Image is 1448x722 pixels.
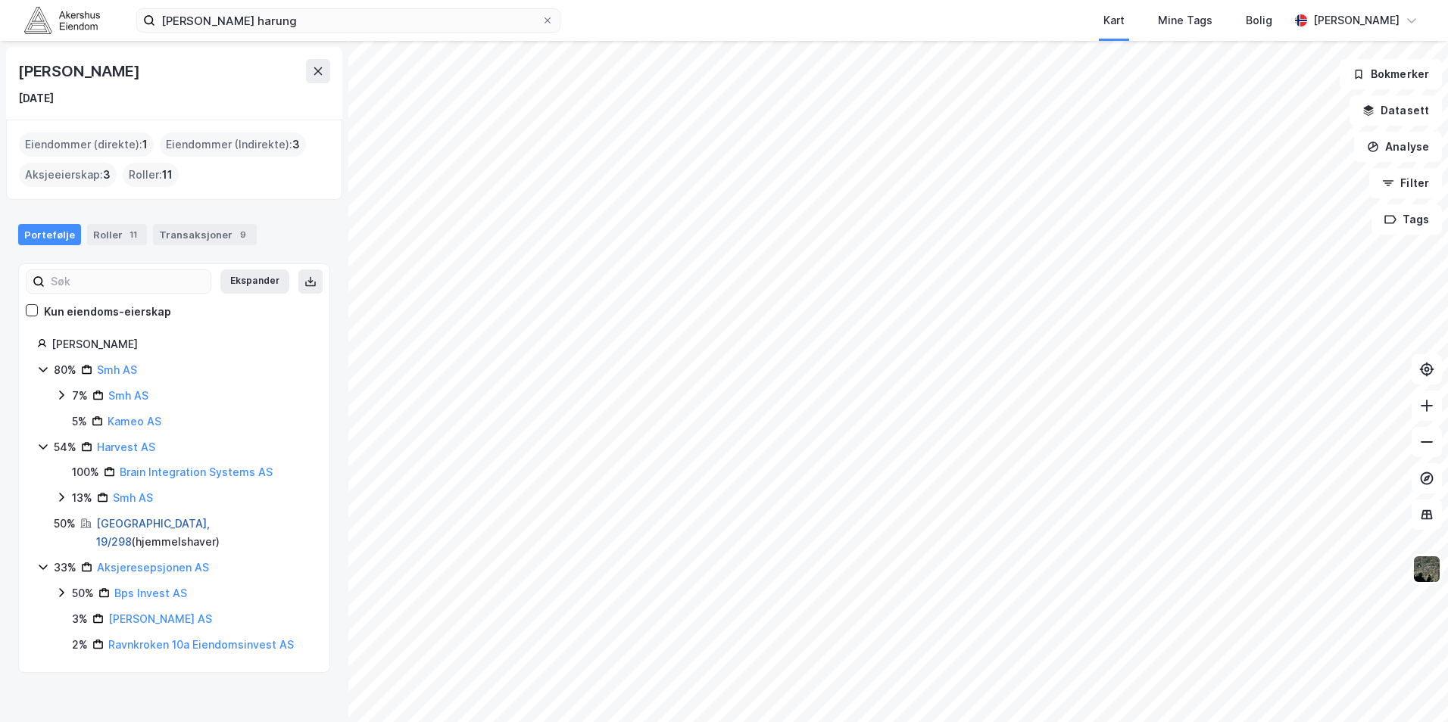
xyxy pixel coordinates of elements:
div: Aksjeeierskap : [19,163,117,187]
div: 2% [72,636,88,654]
button: Bokmerker [1340,59,1442,89]
iframe: Chat Widget [1372,649,1448,722]
input: Søk på adresse, matrikkel, gårdeiere, leietakere eller personer [155,9,541,32]
div: 3% [72,610,88,628]
button: Filter [1369,168,1442,198]
span: 3 [292,135,300,154]
button: Ekspander [220,269,289,294]
a: Smh AS [97,363,137,376]
div: Kart [1103,11,1125,30]
div: 80% [54,361,76,379]
div: 54% [54,438,76,456]
div: Mine Tags [1158,11,1212,30]
div: 50% [54,515,76,533]
div: 9 [236,227,251,242]
a: Smh AS [113,491,153,504]
span: 1 [142,135,148,154]
span: 11 [162,166,173,184]
div: 11 [126,227,141,242]
input: Søk [45,270,211,293]
button: Datasett [1350,95,1442,126]
div: ( hjemmelshaver ) [96,515,311,551]
div: Portefølje [18,224,81,245]
a: [GEOGRAPHIC_DATA], 19/298 [96,517,210,548]
div: Eiendommer (Indirekte) : [160,132,306,157]
a: Aksjeresepsjonen AS [97,561,209,574]
img: 9k= [1412,555,1441,584]
div: 5% [72,412,87,431]
div: [PERSON_NAME] [51,335,311,353]
a: Bps Invest AS [114,587,187,599]
button: Analyse [1354,132,1442,162]
div: Bolig [1246,11,1272,30]
div: [PERSON_NAME] [18,59,142,83]
span: 3 [103,166,111,184]
a: Harvest AS [97,440,155,453]
div: Transaksjoner [153,224,257,245]
a: Brain Integration Systems AS [120,465,273,478]
a: Ravnkroken 10a Eiendomsinvest AS [108,638,294,651]
div: 7% [72,387,88,405]
a: [PERSON_NAME] AS [108,612,212,625]
div: 33% [54,559,76,577]
a: Smh AS [108,389,148,402]
div: Eiendommer (direkte) : [19,132,154,157]
div: Kontrollprogram for chat [1372,649,1448,722]
div: Kun eiendoms-eierskap [44,303,171,321]
a: Kameo AS [108,415,161,428]
div: 50% [72,584,94,602]
div: [DATE] [18,89,54,107]
img: akershus-eiendom-logo.9091f326c980b4bce74ccdd9f866810c.svg [24,7,100,33]
div: Roller [87,224,147,245]
div: 100% [72,463,99,481]
div: [PERSON_NAME] [1313,11,1400,30]
button: Tags [1372,204,1442,235]
div: Roller : [123,163,179,187]
div: 13% [72,489,92,507]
